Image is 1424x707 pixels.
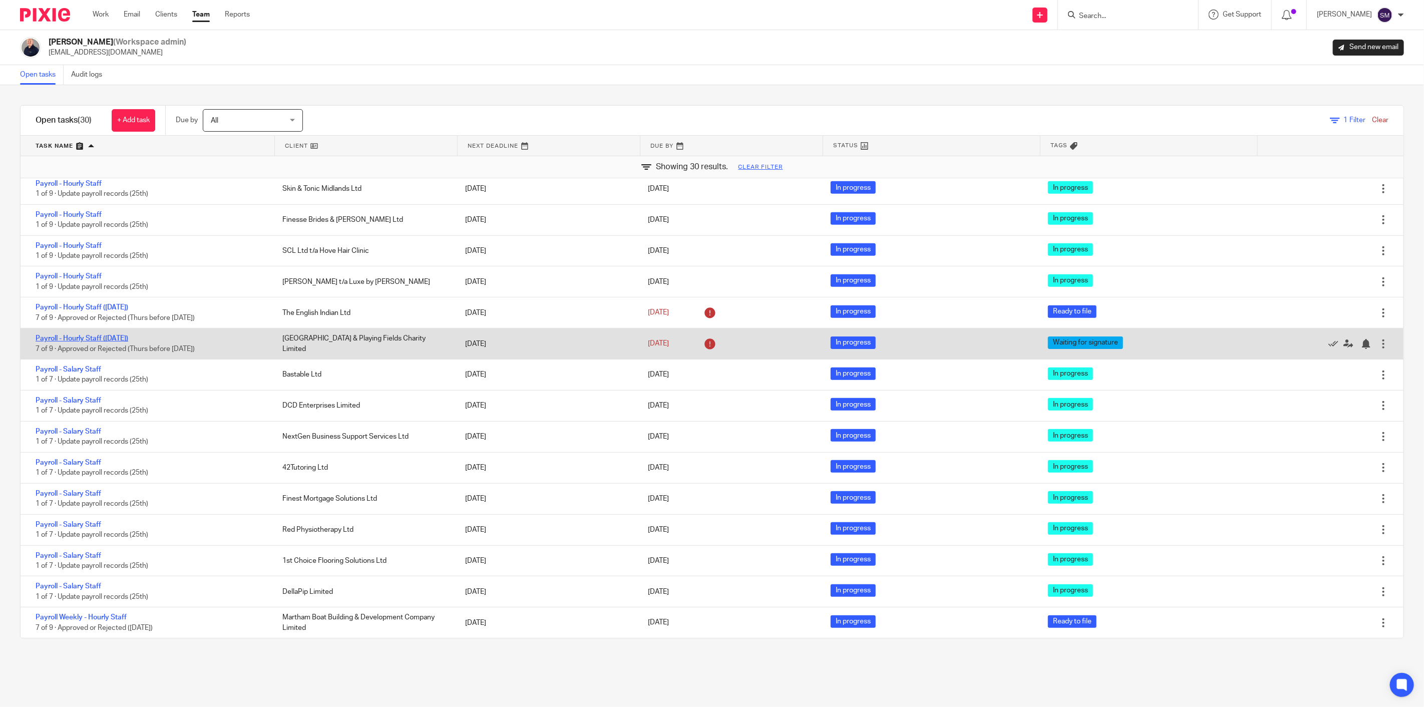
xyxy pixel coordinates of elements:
[831,398,876,411] span: In progress
[648,340,669,347] span: [DATE]
[36,273,102,280] a: Payroll - Hourly Staff
[36,190,148,197] span: 1 of 9 · Update payroll records (25th)
[455,582,638,602] div: [DATE]
[36,593,148,600] span: 1 of 7 · Update payroll records (25th)
[20,65,64,85] a: Open tasks
[36,397,101,404] a: Payroll - Salary Staff
[1048,305,1097,318] span: Ready to file
[1078,12,1168,21] input: Search
[656,161,729,173] span: Showing 30 results.
[1048,336,1123,349] span: Waiting for signature
[831,181,876,194] span: In progress
[831,336,876,349] span: In progress
[1344,117,1365,124] span: Filter
[831,460,876,473] span: In progress
[155,10,177,20] a: Clients
[1317,10,1372,20] p: [PERSON_NAME]
[1048,274,1093,287] span: In progress
[192,10,210,20] a: Team
[272,303,455,323] div: The English Indian Ltd
[455,520,638,540] div: [DATE]
[36,428,101,435] a: Payroll - Salary Staff
[272,241,455,261] div: SCL Ltd t/a Hove Hair Clinic
[211,117,218,124] span: All
[831,274,876,287] span: In progress
[113,38,186,46] span: (Workspace admin)
[455,489,638,509] div: [DATE]
[36,115,92,126] h1: Open tasks
[36,408,148,415] span: 1 of 7 · Update payroll records (25th)
[831,305,876,318] span: In progress
[20,8,70,22] img: Pixie
[648,619,669,626] span: [DATE]
[1048,429,1093,442] span: In progress
[648,433,669,440] span: [DATE]
[648,588,669,595] span: [DATE]
[455,427,638,447] div: [DATE]
[93,10,109,20] a: Work
[1048,181,1093,194] span: In progress
[1048,615,1097,628] span: Ready to file
[831,212,876,225] span: In progress
[455,241,638,261] div: [DATE]
[36,242,102,249] a: Payroll - Hourly Staff
[36,583,101,590] a: Payroll - Salary Staff
[1050,141,1067,150] span: Tags
[455,272,638,292] div: [DATE]
[36,439,148,446] span: 1 of 7 · Update payroll records (25th)
[1048,460,1093,473] span: In progress
[831,368,876,380] span: In progress
[36,252,148,259] span: 1 of 9 · Update payroll records (25th)
[36,221,148,228] span: 1 of 9 · Update payroll records (25th)
[648,526,669,533] span: [DATE]
[20,37,41,58] img: IMG_8745-0021-copy.jpg
[176,115,198,125] p: Due by
[272,458,455,478] div: 42Tutoring Ltd
[831,522,876,535] span: In progress
[36,624,153,631] span: 7 of 9 · Approved or Rejected ([DATE])
[648,309,669,316] span: [DATE]
[739,163,783,171] a: Clear filter
[36,562,148,569] span: 1 of 7 · Update payroll records (25th)
[831,584,876,597] span: In progress
[36,490,101,497] a: Payroll - Salary Staff
[272,607,455,638] div: Martham Boat Building & Development Company Limited
[71,65,110,85] a: Audit logs
[455,210,638,230] div: [DATE]
[648,185,669,192] span: [DATE]
[455,334,638,354] div: [DATE]
[1048,368,1093,380] span: In progress
[272,210,455,230] div: Finesse Brides & [PERSON_NAME] Ltd
[1372,117,1388,124] a: Clear
[36,314,195,321] span: 7 of 9 · Approved or Rejected (Thurs before [DATE])
[455,458,638,478] div: [DATE]
[1048,584,1093,597] span: In progress
[124,10,140,20] a: Email
[648,247,669,254] span: [DATE]
[112,109,155,132] a: + Add task
[831,243,876,256] span: In progress
[1048,522,1093,535] span: In progress
[36,469,148,476] span: 1 of 7 · Update payroll records (25th)
[272,427,455,447] div: NextGen Business Support Services Ltd
[648,402,669,409] span: [DATE]
[36,283,148,290] span: 1 of 9 · Update payroll records (25th)
[833,141,858,150] span: Status
[36,366,101,373] a: Payroll - Salary Staff
[1328,339,1343,349] a: Mark as done
[272,551,455,571] div: 1st Choice Flooring Solutions Ltd
[272,179,455,199] div: Skin & Tonic Midlands Ltd
[36,345,195,352] span: 7 of 9 · Approved or Rejected (Thurs before [DATE])
[272,328,455,359] div: [GEOGRAPHIC_DATA] & Playing Fields Charity Limited
[36,377,148,384] span: 1 of 7 · Update payroll records (25th)
[648,216,669,223] span: [DATE]
[1048,243,1093,256] span: In progress
[648,372,669,379] span: [DATE]
[455,179,638,199] div: [DATE]
[36,459,101,466] a: Payroll - Salary Staff
[1333,40,1404,56] a: Send new email
[36,521,101,528] a: Payroll - Salary Staff
[1048,212,1093,225] span: In progress
[1048,398,1093,411] span: In progress
[272,489,455,509] div: Finest Mortgage Solutions Ltd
